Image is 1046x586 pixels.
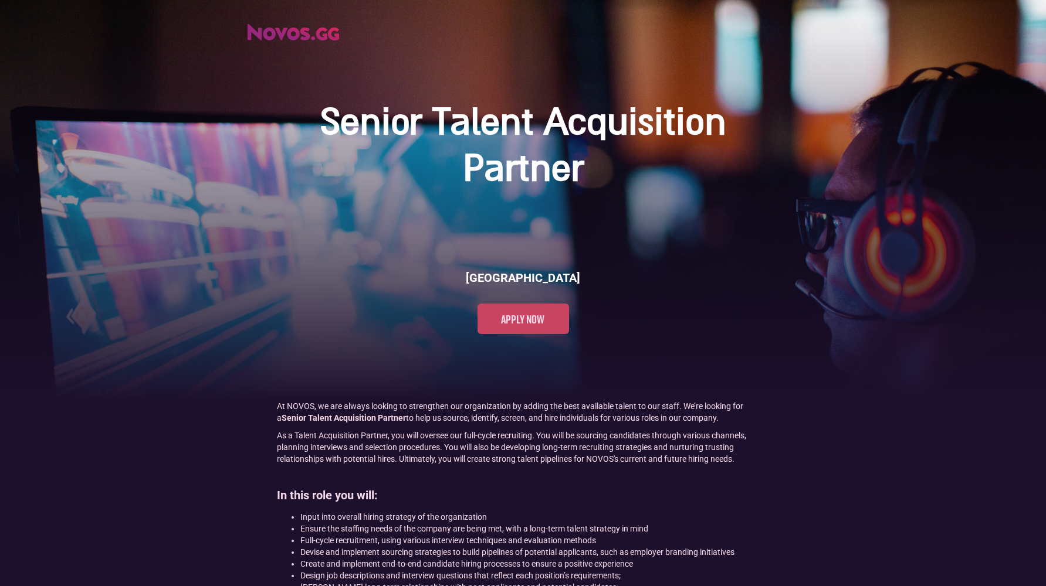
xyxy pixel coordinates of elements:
h1: Senior Talent Acquisition Partner [289,101,758,193]
strong: Senior Talent Acquisition Partner [282,413,406,423]
li: Input into overall hiring strategy of the organization [300,511,770,523]
strong: In this role you will: [277,488,378,502]
p: At NOVOS, we are always looking to strengthen our organization by adding the best available talen... [277,400,770,424]
li: Create and implement end-to-end candidate hiring processes to ensure a positive experience [300,558,770,570]
li: Devise and implement sourcing strategies to build pipelines of potential applicants, such as empl... [300,546,770,558]
li: Ensure the staffing needs of the company are being met, with a long-term talent strategy in mind [300,523,770,534]
h6: [GEOGRAPHIC_DATA] [466,270,580,286]
li: Design job descriptions and interview questions that reflect each position’s requirements; [300,570,770,581]
p: As a Talent Acquisition Partner, you will oversee our full-cycle recruiting. You will be sourcing... [277,430,770,465]
a: Apply now [478,304,569,334]
li: Full-cycle recruitment, using various interview techniques and evaluation methods [300,534,770,546]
